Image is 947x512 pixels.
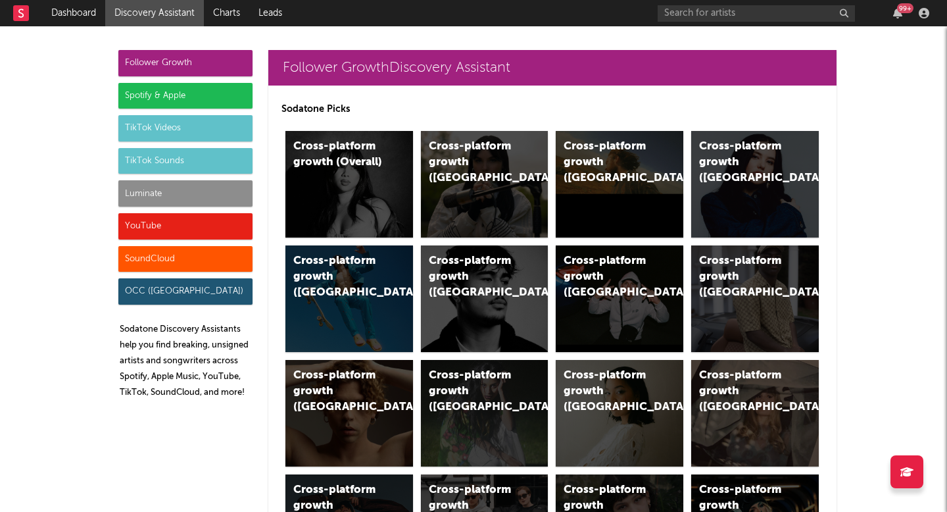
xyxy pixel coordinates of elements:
[556,131,683,238] a: Cross-platform growth ([GEOGRAPHIC_DATA])
[118,213,253,240] div: YouTube
[118,148,253,174] div: TikTok Sounds
[564,139,653,186] div: Cross-platform growth ([GEOGRAPHIC_DATA])
[564,253,653,301] div: Cross-platform growth ([GEOGRAPHIC_DATA]/GSA)
[429,139,518,186] div: Cross-platform growth ([GEOGRAPHIC_DATA])
[118,50,253,76] div: Follower Growth
[285,131,413,238] a: Cross-platform growth (Overall)
[285,245,413,352] a: Cross-platform growth ([GEOGRAPHIC_DATA])
[120,322,253,401] p: Sodatone Discovery Assistants help you find breaking, unsigned artists and songwriters across Spo...
[118,83,253,109] div: Spotify & Apple
[421,245,548,352] a: Cross-platform growth ([GEOGRAPHIC_DATA])
[429,253,518,301] div: Cross-platform growth ([GEOGRAPHIC_DATA])
[281,101,823,117] p: Sodatone Picks
[421,360,548,467] a: Cross-platform growth ([GEOGRAPHIC_DATA])
[893,8,902,18] button: 99+
[691,245,819,352] a: Cross-platform growth ([GEOGRAPHIC_DATA])
[285,360,413,467] a: Cross-platform growth ([GEOGRAPHIC_DATA])
[699,139,789,186] div: Cross-platform growth ([GEOGRAPHIC_DATA])
[699,368,789,415] div: Cross-platform growth ([GEOGRAPHIC_DATA])
[699,253,789,301] div: Cross-platform growth ([GEOGRAPHIC_DATA])
[429,368,518,415] div: Cross-platform growth ([GEOGRAPHIC_DATA])
[658,5,855,22] input: Search for artists
[421,131,548,238] a: Cross-platform growth ([GEOGRAPHIC_DATA])
[564,368,653,415] div: Cross-platform growth ([GEOGRAPHIC_DATA])
[556,360,683,467] a: Cross-platform growth ([GEOGRAPHIC_DATA])
[691,131,819,238] a: Cross-platform growth ([GEOGRAPHIC_DATA])
[691,360,819,467] a: Cross-platform growth ([GEOGRAPHIC_DATA])
[293,253,383,301] div: Cross-platform growth ([GEOGRAPHIC_DATA])
[118,115,253,141] div: TikTok Videos
[118,246,253,272] div: SoundCloud
[293,139,383,170] div: Cross-platform growth (Overall)
[268,50,837,86] a: Follower GrowthDiscovery Assistant
[293,368,383,415] div: Cross-platform growth ([GEOGRAPHIC_DATA])
[118,278,253,305] div: OCC ([GEOGRAPHIC_DATA])
[556,245,683,352] a: Cross-platform growth ([GEOGRAPHIC_DATA]/GSA)
[118,180,253,207] div: Luminate
[897,3,913,13] div: 99 +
